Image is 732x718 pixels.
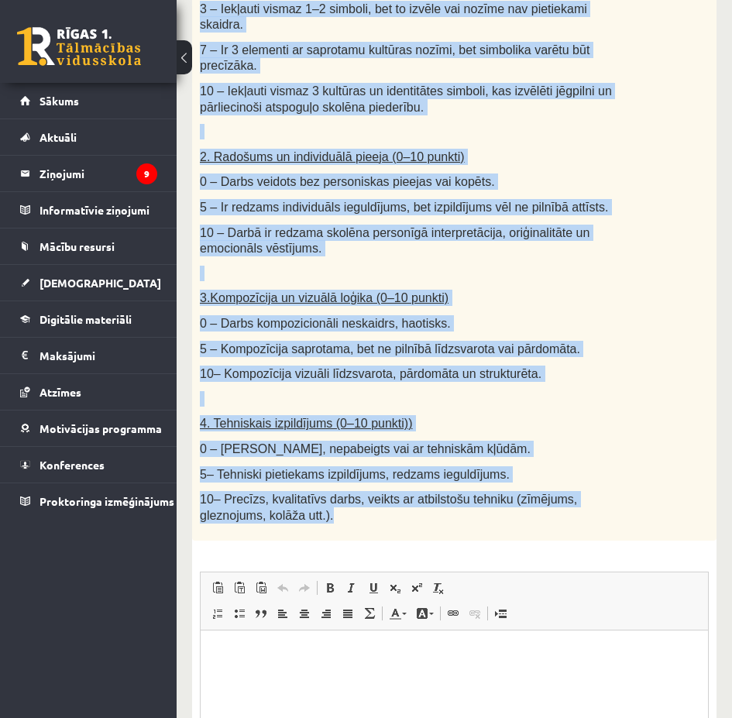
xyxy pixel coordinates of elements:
a: Pasvītrojums (vadīšanas taustiņš+U) [363,578,384,598]
a: Ielīmēt (vadīšanas taustiņš+V) [207,578,229,598]
span: Atzīmes [40,385,81,399]
a: Maksājumi [20,338,157,373]
a: Fona krāsa [411,603,438,624]
a: Mācību resursi [20,228,157,264]
span: Aktuāli [40,130,77,144]
a: Motivācijas programma [20,411,157,446]
a: Atzīmes [20,374,157,410]
span: 4. Tehniskais izpildījums (0–10 punkti)) [200,417,413,430]
i: 9 [136,163,157,184]
span: 3 – Iekļauti vismaz 1–2 simboli, bet to izvēle vai nozīme nav pietiekami skaidra. [200,2,587,32]
span: [DEMOGRAPHIC_DATA] [40,276,161,290]
legend: Informatīvie ziņojumi [40,192,157,228]
span: Sākums [40,94,79,108]
a: Aktuāli [20,119,157,155]
legend: Maksājumi [40,338,157,373]
span: 2. Radošums un individuālā pieeja (0–10 punkti) [200,150,465,163]
a: Ievietot no Worda [250,578,272,598]
span: 10 – Darbā ir redzama skolēna personīgā interpretācija, oriģinalitāte un emocionāls vēstījums. [200,226,589,256]
span: 0 – Darbs veidots bez personiskas pieejas vai kopēts. [200,175,495,188]
a: Saite (vadīšanas taustiņš+K) [442,603,464,624]
span: Mācību resursi [40,239,115,253]
a: Slīpraksts (vadīšanas taustiņš+I) [341,578,363,598]
a: Ziņojumi9 [20,156,157,191]
span: Digitālie materiāli [40,312,132,326]
a: Noņemt stilus [428,578,449,598]
span: 10 – Iekļauti vismaz 3 kultūras un identitātes simboli, kas izvēlēti jēgpilni un pārliecinoši ats... [200,84,612,114]
span: Konferences [40,458,105,472]
a: Rīgas 1. Tālmācības vidusskola [17,27,141,66]
a: Proktoringa izmēģinājums [20,483,157,519]
a: Ievietot kā vienkāršu tekstu (vadīšanas taustiņš+pārslēgšanas taustiņš+V) [229,578,250,598]
a: Bloka citāts [250,603,272,624]
a: Konferences [20,447,157,483]
a: Digitālie materiāli [20,301,157,337]
span: 10– Precīzs, kvalitatīvs darbs, veikts ar atbilstošu tehniku (zīmējums, gleznojums, kolāža utt.). [200,493,577,522]
a: Izlīdzināt pa labi [315,603,337,624]
a: Atcelt (vadīšanas taustiņš+Z) [272,578,294,598]
a: Apakšraksts [384,578,406,598]
span: Motivācijas programma [40,421,162,435]
a: Sākums [20,83,157,119]
span: 10– Kompozīcija vizuāli līdzsvarota, pārdomāta un strukturēta. [200,367,541,380]
a: Teksta krāsa [384,603,411,624]
span: 5 – Kompozīcija saprotama, bet ne pilnībā līdzsvarota vai pārdomāta. [200,342,580,356]
a: Ievietot/noņemt sarakstu ar aizzīmēm [229,603,250,624]
span: Proktoringa izmēģinājums [40,494,174,508]
span: 7 – Ir 3 elementi ar saprotamu kultūras nozīmi, bet simbolika varētu būt precīzāka. [200,43,589,73]
span: 0 – Darbs kompozicionāli neskaidrs, haotisks. [200,317,451,330]
a: Izlīdzināt malas [337,603,359,624]
a: Ievietot/noņemt numurētu sarakstu [207,603,229,624]
span: 5– Tehniski pietiekams izpildījums, redzams ieguldījums. [200,468,510,481]
a: Ievietot lapas pārtraukumu drukai [490,603,511,624]
a: Atsaistīt [464,603,486,624]
a: Izlīdzināt pa kreisi [272,603,294,624]
a: Informatīvie ziņojumi [20,192,157,228]
legend: Ziņojumi [40,156,157,191]
span: 5 – Ir redzams individuāls ieguldījums, bet izpildījums vēl ne pilnībā attīsts. [200,201,608,214]
a: [DEMOGRAPHIC_DATA] [20,265,157,301]
a: Atkārtot (vadīšanas taustiņš+Y) [294,578,315,598]
a: Math [359,603,380,624]
a: Augšraksts [406,578,428,598]
a: Treknraksts (vadīšanas taustiņš+B) [319,578,341,598]
span: 3.Kompozīcija un vizuālā loģika (0–10 punkti) [200,291,448,304]
a: Centrēti [294,603,315,624]
span: 0 – [PERSON_NAME], nepabeigts vai ar tehniskām kļūdām. [200,442,531,455]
